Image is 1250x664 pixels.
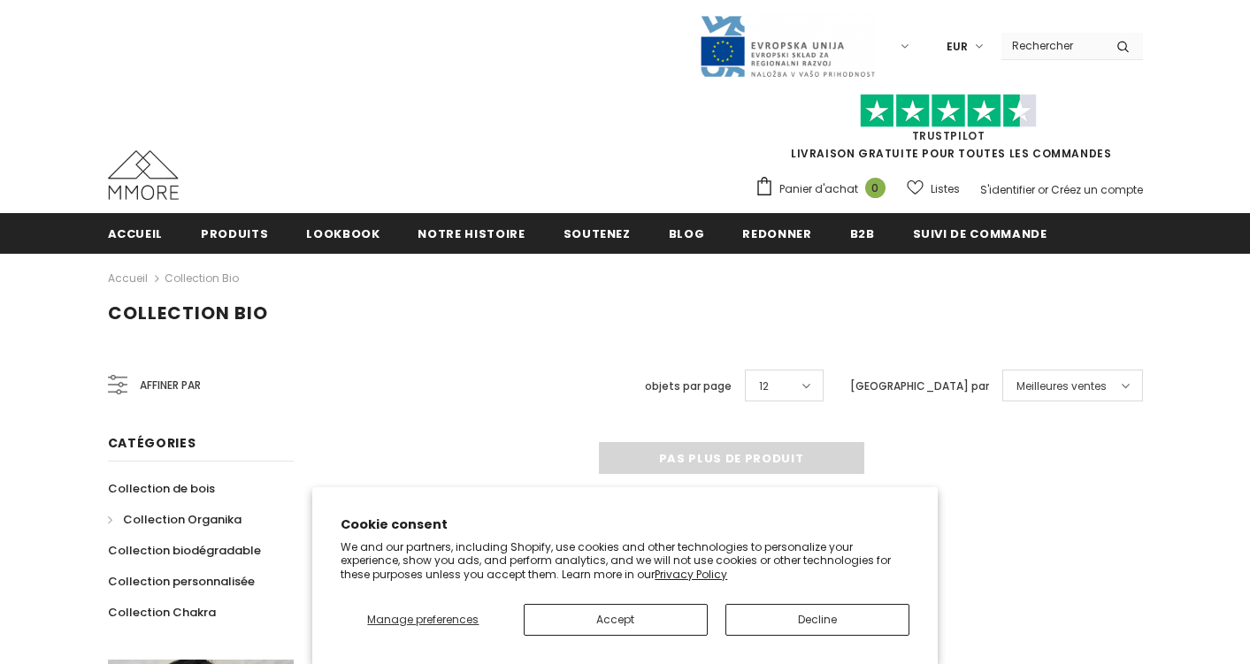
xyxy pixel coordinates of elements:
[1001,33,1103,58] input: Search Site
[779,180,858,198] span: Panier d'achat
[742,225,811,242] span: Redonner
[907,173,960,204] a: Listes
[418,213,525,253] a: Notre histoire
[108,566,255,597] a: Collection personnalisée
[913,213,1047,253] a: Suivi de commande
[564,213,631,253] a: soutenez
[108,604,216,621] span: Collection Chakra
[655,567,727,582] a: Privacy Policy
[108,213,164,253] a: Accueil
[108,301,268,325] span: Collection Bio
[1016,378,1107,395] span: Meilleures ventes
[980,182,1035,197] a: S'identifier
[742,213,811,253] a: Redonner
[725,604,909,636] button: Decline
[341,540,909,582] p: We and our partners, including Shopify, use cookies and other technologies to personalize your ex...
[108,504,242,535] a: Collection Organika
[201,213,268,253] a: Produits
[865,178,886,198] span: 0
[306,213,380,253] a: Lookbook
[201,225,268,242] span: Produits
[850,213,875,253] a: B2B
[699,38,876,53] a: Javni Razpis
[367,612,479,627] span: Manage preferences
[123,511,242,528] span: Collection Organika
[860,94,1037,128] img: Faites confiance aux étoiles pilotes
[669,213,705,253] a: Blog
[108,434,196,452] span: Catégories
[755,102,1143,161] span: LIVRAISON GRATUITE POUR TOUTES LES COMMANDES
[108,480,215,497] span: Collection de bois
[850,378,989,395] label: [GEOGRAPHIC_DATA] par
[912,128,985,143] a: TrustPilot
[306,225,380,242] span: Lookbook
[645,378,732,395] label: objets par page
[564,225,631,242] span: soutenez
[524,604,708,636] button: Accept
[108,535,261,566] a: Collection biodégradable
[140,376,201,395] span: Affiner par
[699,14,876,79] img: Javni Razpis
[108,150,179,200] img: Cas MMORE
[850,225,875,242] span: B2B
[341,515,909,534] h2: Cookie consent
[1051,182,1143,197] a: Créez un compte
[108,473,215,504] a: Collection de bois
[759,378,769,395] span: 12
[418,225,525,242] span: Notre histoire
[913,225,1047,242] span: Suivi de commande
[108,225,164,242] span: Accueil
[931,180,960,198] span: Listes
[108,573,255,590] span: Collection personnalisée
[755,176,894,202] a: Panier d'achat 0
[108,542,261,559] span: Collection biodégradable
[1038,182,1048,197] span: or
[165,271,239,286] a: Collection Bio
[341,604,505,636] button: Manage preferences
[669,225,705,242] span: Blog
[947,38,968,56] span: EUR
[108,597,216,628] a: Collection Chakra
[108,268,148,289] a: Accueil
